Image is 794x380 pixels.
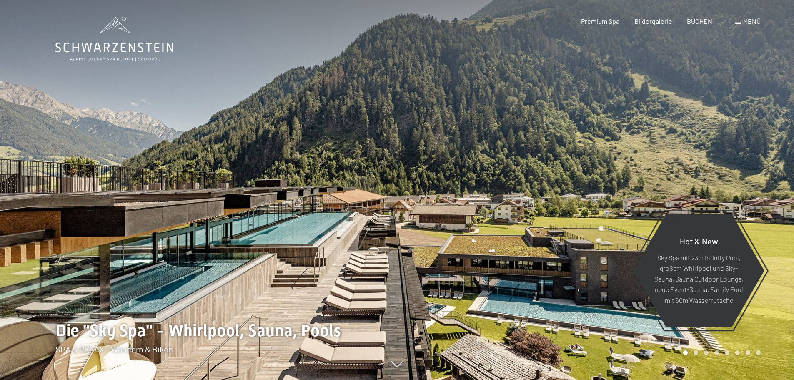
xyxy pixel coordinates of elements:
p: Sky Spa mit 23m Infinity Pool, großem Whirlpool und Sky-Sauna, Sauna Outdoor Lounge, neue Event-S... [654,252,744,305]
a: Premium Spa [581,17,619,25]
a: Hot & New Sky Spa mit 23m Infinity Pool, großem Whirlpool und Sky-Sauna, Sauna Outdoor Lounge, ne... [633,213,765,328]
span: Hot & New [680,236,718,246]
a: Bildergalerie [634,17,672,25]
a: BUCHEN [687,17,712,25]
div: Carousel Page 7 [746,350,750,355]
div: Carousel Page 5 [725,350,729,355]
div: Carousel Page 1 (Current Slide) [683,350,688,355]
div: Carousel Page 4 [714,350,719,355]
div: Carousel Page 6 [735,350,740,355]
div: Carousel Pagination [680,350,761,355]
div: Carousel Page 3 [704,350,709,355]
span: Menü [743,17,761,25]
div: Carousel Page 8 [756,350,761,355]
div: Carousel Page 2 [694,350,698,355]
